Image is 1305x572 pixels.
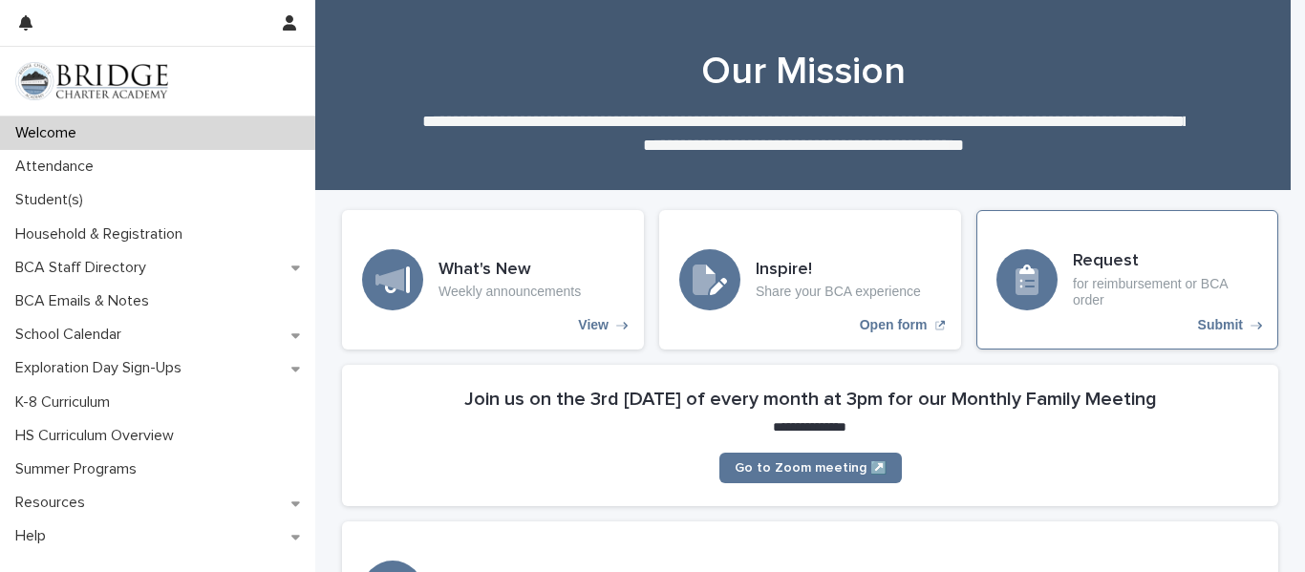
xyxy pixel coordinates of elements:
a: Open form [659,210,961,350]
h1: Our Mission [335,49,1272,95]
p: Resources [8,494,100,512]
p: Student(s) [8,191,98,209]
p: View [578,317,609,333]
h2: Join us on the 3rd [DATE] of every month at 3pm for our Monthly Family Meeting [464,388,1157,411]
a: Submit [976,210,1278,350]
p: Share your BCA experience [756,284,921,300]
p: BCA Staff Directory [8,259,161,277]
p: K-8 Curriculum [8,393,125,412]
p: School Calendar [8,326,137,344]
h3: What's New [439,260,581,281]
h3: Request [1073,251,1258,272]
p: Help [8,527,61,545]
h3: Inspire! [756,260,921,281]
p: Welcome [8,124,92,142]
p: HS Curriculum Overview [8,427,189,445]
p: Household & Registration [8,225,198,244]
a: View [342,210,644,350]
p: BCA Emails & Notes [8,292,164,310]
p: Exploration Day Sign-Ups [8,359,197,377]
p: for reimbursement or BCA order [1073,276,1258,308]
p: Submit [1198,317,1243,333]
p: Open form [860,317,928,333]
p: Weekly announcements [439,284,581,300]
p: Summer Programs [8,460,152,478]
p: Attendance [8,158,109,176]
img: V1C1m3IdTEidaUdm9Hs0 [15,62,168,100]
a: Go to Zoom meeting ↗️ [719,453,902,483]
span: Go to Zoom meeting ↗️ [735,461,887,475]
